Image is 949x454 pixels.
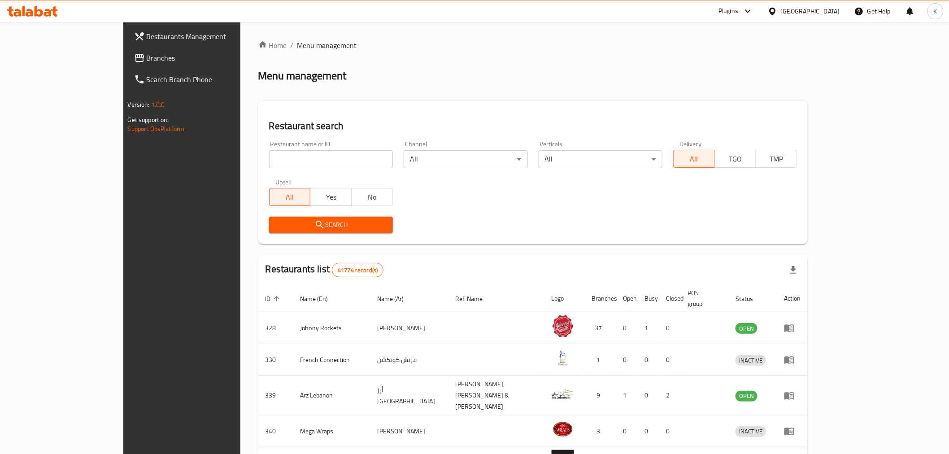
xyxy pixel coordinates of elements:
[616,415,638,447] td: 0
[659,415,681,447] td: 0
[638,312,659,344] td: 1
[777,285,808,312] th: Action
[297,40,357,51] span: Menu management
[784,323,801,333] div: Menu
[539,150,662,168] div: All
[147,74,274,85] span: Search Branch Phone
[638,344,659,376] td: 0
[736,391,757,401] span: OPEN
[585,312,616,344] td: 37
[151,99,165,110] span: 1.0.0
[147,31,274,42] span: Restaurants Management
[781,6,840,16] div: [GEOGRAPHIC_DATA]
[934,6,937,16] span: K
[585,344,616,376] td: 1
[659,344,681,376] td: 0
[659,312,681,344] td: 0
[293,415,370,447] td: Mega Wraps
[714,150,756,168] button: TGO
[718,6,738,17] div: Plugins
[616,344,638,376] td: 0
[147,52,274,63] span: Branches
[784,426,801,437] div: Menu
[455,293,494,304] span: Ref. Name
[544,285,585,312] th: Logo
[616,376,638,415] td: 1
[736,355,766,366] span: INACTIVE
[276,219,386,231] span: Search
[332,263,383,277] div: Total records count
[128,114,169,126] span: Get support on:
[736,323,757,334] span: OPEN
[293,344,370,376] td: French Connection
[293,376,370,415] td: Arz Lebanon
[293,312,370,344] td: Johnny Rockets
[585,285,616,312] th: Branches
[659,285,681,312] th: Closed
[266,293,283,304] span: ID
[275,179,292,185] label: Upsell
[310,188,352,206] button: Yes
[128,99,150,110] span: Version:
[677,153,711,166] span: All
[370,344,448,376] td: فرنش كونكشن
[552,347,574,369] img: French Connection
[269,188,311,206] button: All
[127,26,282,47] a: Restaurants Management
[736,293,765,304] span: Status
[718,153,753,166] span: TGO
[736,426,766,437] div: INACTIVE
[127,47,282,69] a: Branches
[784,354,801,365] div: Menu
[269,217,393,233] button: Search
[258,40,808,51] nav: breadcrumb
[552,418,574,441] img: Mega Wraps
[300,293,340,304] span: Name (En)
[638,415,659,447] td: 0
[552,315,574,337] img: Johnny Rockets
[784,390,801,401] div: Menu
[355,191,389,204] span: No
[332,266,383,275] span: 41774 record(s)
[783,259,804,281] div: Export file
[351,188,393,206] button: No
[258,69,347,83] h2: Menu management
[688,288,718,309] span: POS group
[585,376,616,415] td: 9
[273,191,307,204] span: All
[760,153,794,166] span: TMP
[370,312,448,344] td: [PERSON_NAME]
[673,150,715,168] button: All
[736,426,766,437] span: INACTIVE
[756,150,797,168] button: TMP
[552,383,574,405] img: Arz Lebanon
[314,191,348,204] span: Yes
[585,415,616,447] td: 3
[269,119,797,133] h2: Restaurant search
[616,285,638,312] th: Open
[616,312,638,344] td: 0
[127,69,282,90] a: Search Branch Phone
[659,376,681,415] td: 2
[370,415,448,447] td: [PERSON_NAME]
[291,40,294,51] li: /
[638,376,659,415] td: 0
[638,285,659,312] th: Busy
[370,376,448,415] td: أرز [GEOGRAPHIC_DATA]
[128,123,185,135] a: Support.OpsPlatform
[377,293,415,304] span: Name (Ar)
[448,376,544,415] td: [PERSON_NAME],[PERSON_NAME] & [PERSON_NAME]
[266,262,384,277] h2: Restaurants list
[269,150,393,168] input: Search for restaurant name or ID..
[404,150,527,168] div: All
[679,141,702,147] label: Delivery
